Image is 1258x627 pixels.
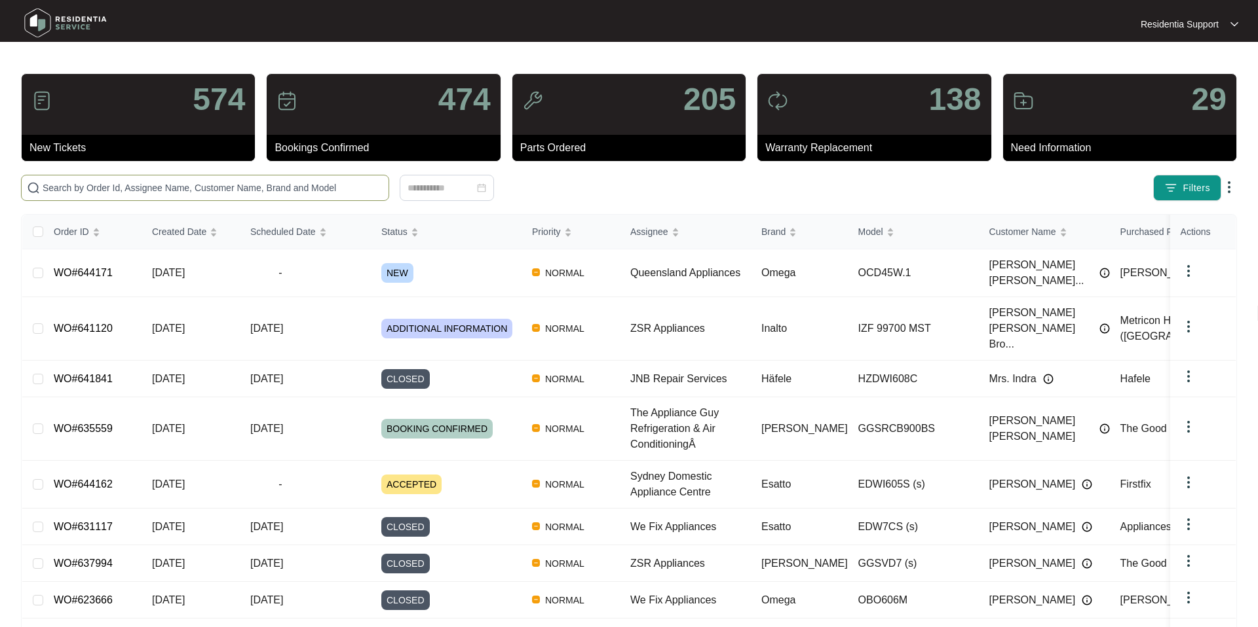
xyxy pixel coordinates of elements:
span: NORMAL [540,556,590,571]
span: BOOKING CONFIRMED [381,419,493,439]
span: Hafele [1120,373,1151,384]
span: [DATE] [250,558,283,569]
span: [PERSON_NAME] [PERSON_NAME]... [989,257,1093,289]
img: icon [522,90,543,111]
a: WO#637994 [54,558,113,569]
td: HZDWI608C [848,361,979,397]
span: [DATE] [250,594,283,605]
p: 474 [438,84,491,115]
div: Sydney Domestic Appliance Centre [630,469,751,500]
span: The Good Guys [1120,423,1194,434]
span: [PERSON_NAME] [761,423,848,434]
img: Info icon [1099,323,1110,334]
span: NORMAL [540,421,590,437]
img: dropdown arrow [1230,21,1238,27]
th: Brand [751,215,848,249]
div: We Fix Appliances [630,592,751,608]
span: [PERSON_NAME] [989,519,1076,535]
span: NORMAL [540,476,590,492]
span: [DATE] [152,594,185,605]
img: Info icon [1099,423,1110,434]
a: WO#644162 [54,478,113,490]
span: Priority [532,224,561,239]
div: JNB Repair Services [630,371,751,387]
td: EDWI605S (s) [848,461,979,509]
img: icon [276,90,297,111]
span: Omega [761,267,795,278]
img: Info icon [1082,522,1092,532]
p: Parts Ordered [520,140,746,156]
p: Warranty Replacement [765,140,991,156]
span: [DATE] [152,323,185,334]
td: EDW7CS (s) [848,509,979,545]
span: Brand [761,224,786,239]
img: Vercel Logo [532,268,540,276]
span: [PERSON_NAME] [1120,267,1207,278]
img: icon [1013,90,1034,111]
a: WO#631117 [54,521,113,532]
a: WO#641120 [54,323,113,334]
p: Residentia Support [1141,18,1219,31]
span: [PERSON_NAME] [989,476,1076,492]
span: - [250,265,311,281]
span: Scheduled Date [250,224,316,239]
span: Customer Name [989,224,1056,239]
img: Vercel Logo [532,480,540,488]
span: [PERSON_NAME] [PERSON_NAME] [989,413,1093,444]
img: Vercel Logo [532,559,540,567]
span: Firstfix [1120,478,1151,490]
span: [DATE] [152,521,185,532]
a: WO#623666 [54,594,113,605]
span: Model [858,224,883,239]
span: Appliances Online [1120,521,1205,532]
a: WO#641841 [54,373,113,384]
td: GGSRCB900BS [848,397,979,461]
span: Metricon Homes ([GEOGRAPHIC_DATA]) [1120,315,1236,342]
img: Vercel Logo [532,424,540,432]
img: Vercel Logo [532,374,540,382]
th: Model [848,215,979,249]
th: Purchased From [1110,215,1241,249]
th: Assignee [620,215,751,249]
span: NORMAL [540,519,590,535]
span: [DATE] [152,267,185,278]
img: Vercel Logo [532,596,540,603]
th: Order ID [43,215,142,249]
img: dropdown arrow [1181,475,1196,490]
span: Omega [761,594,795,605]
button: filter iconFilters [1153,175,1221,201]
span: Mrs. Indra [989,371,1037,387]
span: Status [381,224,408,239]
img: residentia service logo [20,3,111,43]
img: filter icon [1164,181,1177,194]
p: New Tickets [29,140,255,156]
span: [PERSON_NAME] [PERSON_NAME] Bro... [989,305,1093,352]
span: [PERSON_NAME] [761,558,848,569]
img: Info icon [1043,374,1054,384]
td: IZF 99700 MST [848,297,979,361]
span: Inalto [761,323,787,334]
span: Created Date [152,224,206,239]
p: Bookings Confirmed [275,140,500,156]
p: 29 [1192,84,1227,115]
img: Vercel Logo [532,324,540,332]
img: dropdown arrow [1221,179,1237,195]
img: dropdown arrow [1181,553,1196,569]
p: Need Information [1011,140,1236,156]
span: - [250,476,311,492]
span: CLOSED [381,369,430,389]
span: [PERSON_NAME] [989,592,1076,608]
th: Created Date [142,215,240,249]
td: OCD45W.1 [848,249,979,297]
span: [PERSON_NAME] [1120,594,1207,605]
th: Priority [522,215,620,249]
img: icon [767,90,788,111]
span: Filters [1183,181,1210,195]
p: 574 [193,84,245,115]
img: dropdown arrow [1181,368,1196,384]
div: ZSR Appliances [630,321,751,336]
span: Assignee [630,224,668,239]
div: ZSR Appliances [630,556,751,571]
span: Esatto [761,478,791,490]
span: Purchased From [1120,224,1188,239]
